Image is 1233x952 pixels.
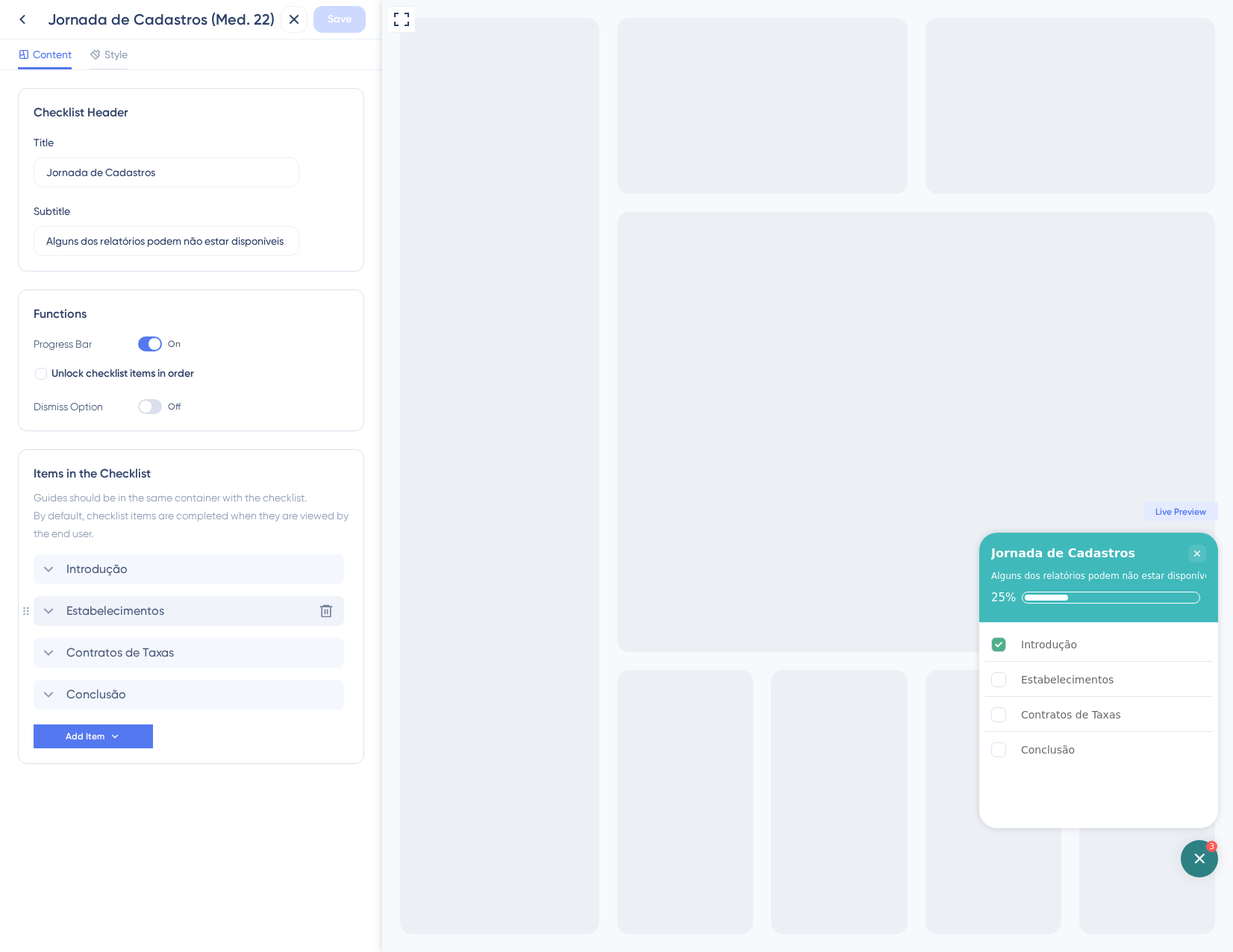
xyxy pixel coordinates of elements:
div: Dismiss Option [34,398,108,416]
input: Header 2 [46,233,287,249]
div: Subtitle [34,202,70,220]
div: Checklist Container [597,533,836,828]
div: Alguns dos relatórios podem não estar disponíveis para a sua conta [609,569,914,583]
span: Estabelecimentos [66,602,164,620]
div: Guides should be in the same container with the checklist. By default, checklist items are comple... [34,489,349,542]
span: Add Item [66,730,104,742]
button: Add Item [34,724,153,748]
div: Checklist items [597,622,836,830]
div: Estabelecimentos is incomplete. [603,663,830,697]
div: Jornada de Cadastros [609,545,753,563]
div: Conclusão is incomplete. [603,733,830,766]
div: Checklist progress: 25% [609,591,824,604]
span: Content [33,46,72,63]
div: Checklist Header [34,104,349,122]
div: Introdução is complete. [603,628,830,662]
div: Jornada de Cadastros (Med. 22) [48,9,275,30]
div: 3 [824,841,835,852]
span: Off [168,401,181,413]
div: Introdução [639,636,695,654]
div: Contratos de Taxas is incomplete. [603,698,830,732]
span: Live Preview [773,506,824,518]
input: Header 1 [46,164,287,181]
div: Conclusão [639,741,693,759]
div: Progress Bar [34,335,108,353]
div: 25% [609,591,634,604]
div: Contratos de Taxas [639,706,739,724]
div: Open Checklist, remaining modules: 3 [799,840,836,877]
div: Close Checklist [806,545,824,563]
span: Contratos de Taxas [66,644,174,662]
span: Style [104,46,128,63]
button: Save [313,6,366,33]
div: Items in the Checklist [34,465,349,483]
span: Unlock checklist items in order [51,365,194,383]
span: On [168,338,181,350]
span: Save [328,10,352,28]
span: Introdução [66,560,128,578]
div: Functions [34,305,349,323]
span: Conclusão [66,686,126,704]
div: Estabelecimentos [639,671,731,689]
div: Title [34,134,54,151]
